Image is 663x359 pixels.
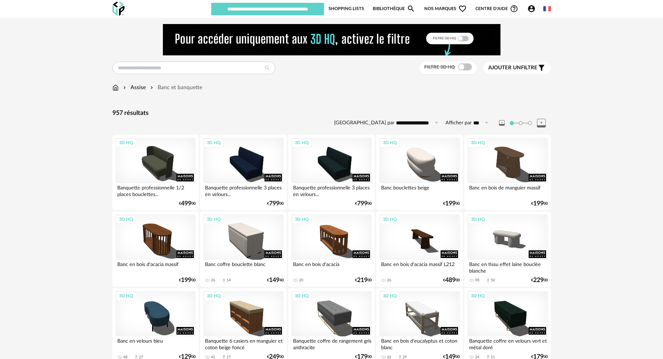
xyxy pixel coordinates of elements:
[373,2,415,15] a: BibliothèqueMagnify icon
[407,5,415,13] span: Magnify icon
[122,84,127,92] img: svg+xml;base64,PHN2ZyB3aWR0aD0iMTYiIGhlaWdodD0iMTYiIHZpZXdCb3g9IjAgMCAxNiAxNiIgZmlsbD0ibm9uZSIgeG...
[200,211,286,287] a: 3D HQ Banc coffre bouclette blanc 26 Download icon 14 €14940
[483,62,551,74] button: Ajouter unfiltre Filter icon
[510,5,518,13] span: Help Circle Outline icon
[269,278,279,283] span: 149
[445,201,456,206] span: 199
[267,278,284,283] div: € 40
[475,278,479,283] div: 98
[329,2,364,15] a: Shopping Lists
[486,278,491,283] span: Download icon
[488,64,537,71] span: filtre
[204,138,224,147] div: 3D HQ
[112,84,119,92] img: svg+xml;base64,PHN2ZyB3aWR0aD0iMTYiIGhlaWdodD0iMTciIHZpZXdCb3g9IjAgMCAxNiAxNyIgZmlsbD0ibm9uZSIgeG...
[464,211,551,287] a: 3D HQ Banc en tissu effet laine bouclée blanche 98 Download icon 50 €22900
[116,291,136,301] div: 3D HQ
[200,135,286,210] a: 3D HQ Banquette professionnelle 3 places en velours... €79900
[112,135,199,210] a: 3D HQ Banquette professionnelle 1/2 places bouclettes... €49900
[424,65,455,70] span: Filtre 3D HQ
[291,336,371,350] div: Banquette coffre de rangement gris anthracite
[445,120,472,126] label: Afficher par
[467,260,547,274] div: Banc en tissu effet laine bouclée blanche
[527,5,539,13] span: Account Circle icon
[203,183,283,197] div: Banquette professionnelle 3 places en velours...
[467,336,547,350] div: Banquette coffre en velours vert et métal doré
[488,65,521,70] span: Ajouter un
[379,260,459,274] div: Banc en bois d'acacia massif L212
[379,183,459,197] div: Banc bouclettes beige
[203,260,283,274] div: Banc coffre bouclette blanc
[357,201,368,206] span: 799
[533,278,544,283] span: 229
[292,215,312,224] div: 3D HQ
[288,211,374,287] a: 3D HQ Banc en bois d'acacia 20 €21900
[531,201,548,206] div: € 00
[376,211,463,287] a: 3D HQ Banc en bois d'acacia massif L212 26 €48900
[387,278,391,283] div: 26
[299,278,303,283] div: 20
[467,183,547,197] div: Banc en bois de manguier massif
[531,278,548,283] div: € 00
[112,109,551,117] div: 957 résultats
[424,2,467,15] span: Nos marques
[116,260,196,274] div: Banc en bois d'acacia massif
[267,201,284,206] div: € 00
[464,135,551,210] a: 3D HQ Banc en bois de manguier massif €19900
[112,2,125,16] img: OXP
[527,5,536,13] span: Account Circle icon
[203,336,283,350] div: Banquette 6 casiers en manguier et coton beige foncé
[122,84,146,92] div: Assise
[269,201,279,206] span: 799
[445,278,456,283] span: 489
[179,278,196,283] div: € 00
[468,215,488,224] div: 3D HQ
[537,64,546,72] span: Filter icon
[334,120,394,126] label: [GEOGRAPHIC_DATA] par
[211,278,215,283] div: 26
[292,291,312,301] div: 3D HQ
[380,215,400,224] div: 3D HQ
[443,201,460,206] div: € 00
[179,201,196,206] div: € 00
[468,291,488,301] div: 3D HQ
[380,291,400,301] div: 3D HQ
[116,183,196,197] div: Banquette professionnelle 1/2 places bouclettes...
[292,138,312,147] div: 3D HQ
[116,215,136,224] div: 3D HQ
[181,278,191,283] span: 199
[355,278,372,283] div: € 00
[221,278,227,283] span: Download icon
[355,201,372,206] div: € 00
[458,5,467,13] span: Heart Outline icon
[112,211,199,287] a: 3D HQ Banc en bois d'acacia massif €19900
[533,201,544,206] span: 199
[116,336,196,350] div: Banc en velours bleu
[291,260,371,274] div: Banc en bois d'acacia
[376,135,463,210] a: 3D HQ Banc bouclettes beige €19900
[227,278,231,283] div: 14
[475,5,518,13] span: Centre d'aideHelp Circle Outline icon
[491,278,495,283] div: 50
[204,291,224,301] div: 3D HQ
[379,336,459,350] div: Banc en bois d'eucalyptus et coton blanc
[291,183,371,197] div: Banquette professionnelle 3 places en velours...
[116,138,136,147] div: 3D HQ
[380,138,400,147] div: 3D HQ
[357,278,368,283] span: 219
[443,278,460,283] div: € 00
[468,138,488,147] div: 3D HQ
[181,201,191,206] span: 499
[163,24,500,55] img: NEW%20NEW%20HQ%20NEW_V1.gif
[543,5,551,13] img: fr
[288,135,374,210] a: 3D HQ Banquette professionnelle 3 places en velours... €79900
[204,215,224,224] div: 3D HQ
